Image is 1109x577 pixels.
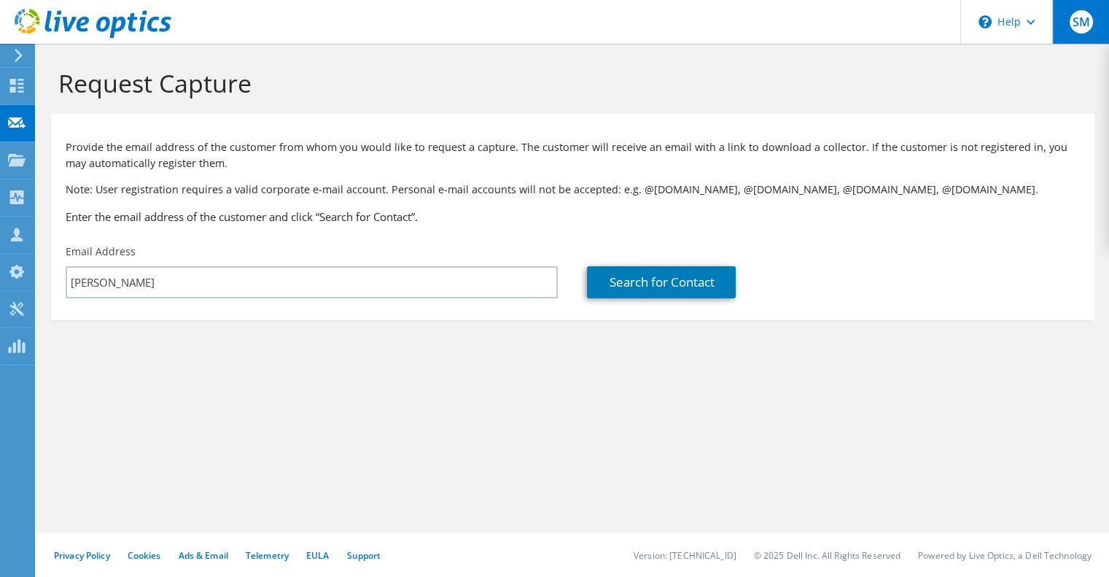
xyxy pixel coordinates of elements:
[346,549,381,562] a: Support
[179,549,228,562] a: Ads & Email
[978,15,992,28] svg: \n
[66,182,1080,198] p: Note: User registration requires a valid corporate e-mail account. Personal e-mail accounts will ...
[66,244,136,259] label: Email Address
[1070,10,1093,34] span: SM
[66,139,1080,171] p: Provide the email address of the customer from whom you would like to request a capture. The cust...
[58,68,1080,98] h1: Request Capture
[587,266,736,298] a: Search for Contact
[54,549,110,562] a: Privacy Policy
[306,549,329,562] a: EULA
[66,209,1080,225] h3: Enter the email address of the customer and click “Search for Contact”.
[246,549,289,562] a: Telemetry
[128,549,161,562] a: Cookies
[754,549,900,562] li: © 2025 Dell Inc. All Rights Reserved
[634,549,736,562] li: Version: [TECHNICAL_ID]
[918,549,1092,562] li: Powered by Live Optics, a Dell Technology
